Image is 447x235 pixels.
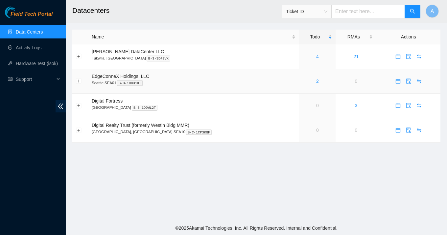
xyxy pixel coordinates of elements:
[355,103,358,108] a: 3
[414,103,424,108] a: swap
[92,49,164,54] span: [PERSON_NAME] DataCenter LLC
[316,79,319,84] a: 2
[5,12,53,20] a: Akamai TechnologiesField Tech Portal
[92,55,295,61] p: Tukwila, [GEOGRAPHIC_DATA]
[393,100,403,111] button: calendar
[92,74,149,79] span: EdgeConneX Holdings, LLC
[403,125,414,135] button: audit
[414,76,424,86] button: swap
[426,5,439,18] button: A
[16,61,58,66] a: Hardware Test (isok)
[355,128,358,133] a: 0
[403,79,414,84] a: audit
[403,128,414,133] a: audit
[76,103,82,108] button: Expand row
[403,76,414,86] button: audit
[403,103,414,108] a: audit
[132,105,158,111] kbd: B-3-1D9WL2T
[414,51,424,62] button: swap
[393,76,403,86] button: calendar
[11,11,53,17] span: Field Tech Portal
[76,128,82,133] button: Expand row
[16,45,42,50] a: Activity Logs
[393,79,403,84] a: calendar
[393,54,403,59] a: calendar
[414,100,424,111] button: swap
[8,77,12,82] span: read
[403,100,414,111] button: audit
[16,29,43,35] a: Data Centers
[404,79,413,84] span: audit
[405,5,420,18] button: search
[316,54,319,59] a: 4
[92,129,295,135] p: [GEOGRAPHIC_DATA], [GEOGRAPHIC_DATA] SEA10
[404,103,413,108] span: audit
[316,128,319,133] a: 0
[56,100,66,112] span: double-left
[5,7,33,18] img: Akamai Technologies
[92,123,189,128] span: Digital Realty Trust (formerly Westin Bldg MMR)
[431,7,434,15] span: A
[376,30,440,44] th: Actions
[316,103,319,108] a: 0
[92,80,295,86] p: Seattle SEA01
[404,54,413,59] span: audit
[393,51,403,62] button: calendar
[76,54,82,59] button: Expand row
[117,80,143,86] kbd: B-3-1H831HI
[355,79,358,84] a: 0
[414,54,424,59] a: swap
[403,54,414,59] a: audit
[147,56,170,61] kbd: B-3-SD4BVX
[354,54,359,59] a: 21
[404,128,413,133] span: audit
[92,105,295,110] p: [GEOGRAPHIC_DATA]
[414,79,424,84] a: swap
[393,125,403,135] button: calendar
[66,221,447,235] footer: © 2025 Akamai Technologies, Inc. All Rights Reserved. Internal and Confidential.
[410,9,415,15] span: search
[16,73,55,86] span: Support
[286,7,327,16] span: Ticket ID
[76,79,82,84] button: Expand row
[186,129,212,135] kbd: B-C-1CP3KQF
[92,98,123,104] span: Digital Fortress
[414,128,424,133] a: swap
[414,125,424,135] button: swap
[403,51,414,62] button: audit
[393,128,403,133] a: calendar
[393,103,403,108] a: calendar
[331,5,405,18] input: Enter text here...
